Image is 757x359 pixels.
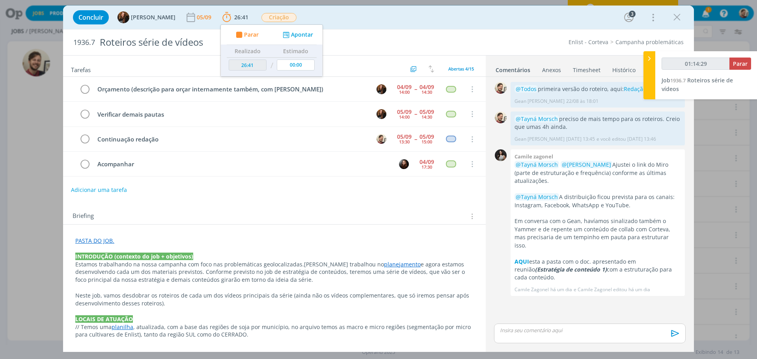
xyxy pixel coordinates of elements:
span: @Tayná Morsch [516,193,558,201]
button: Apontar [281,31,313,39]
div: Verificar demais pautas [94,110,369,119]
a: planilha [112,323,133,331]
div: Orçamento (descrição para orçar internamente também, com [PERSON_NAME]) [94,84,369,94]
img: G [495,82,507,94]
span: Criação [261,13,296,22]
button: Criação [261,13,297,22]
div: Roteiros série de vídeos [97,33,426,52]
a: Job1936.7Roteiros série de vídeos [662,76,733,93]
div: Anexos [542,66,561,74]
td: / [268,58,275,74]
a: Histórico [612,63,636,74]
button: Parar [233,31,259,39]
span: 1936.7 [73,38,95,47]
a: Enlist - Corteva [569,38,608,46]
div: 17:30 [421,165,432,169]
span: há um dia [628,286,650,293]
span: há um dia [550,286,572,293]
div: 05/09 [420,134,434,140]
button: 26:41 [220,11,250,24]
button: T [375,108,387,120]
p: Gean [PERSON_NAME] [515,136,565,143]
p: Gean [PERSON_NAME] [515,98,565,105]
span: Concluir [78,14,103,20]
a: planejamento [384,260,421,268]
span: -- [414,136,417,142]
button: G [375,133,387,145]
button: Concluir [73,10,109,24]
span: -- [414,86,417,92]
strong: LOCAIS DE ATUAÇÃO [75,315,133,323]
p: Em conversa com o Gean, havíamos sinalizado também o Yammer e de repente um conteúdo de collab co... [515,217,681,249]
em: (Estratégia de conteúdo 1) [535,266,607,273]
button: T [375,83,387,95]
div: 05/09 [420,109,434,115]
div: 04/09 [397,84,412,90]
span: [DATE] 13:45 [566,136,595,143]
div: 15:00 [421,140,432,144]
img: C [495,149,507,161]
p: Ajustei o link do Miro (parte de estruturação e frequência) conforme as últimas atualizações. [515,161,681,185]
div: 05/09 [197,15,213,20]
div: Continuação redação [94,134,369,144]
img: E [399,159,409,169]
span: @Tayná Morsch [516,161,558,168]
img: arrow-down-up.svg [429,65,434,73]
div: 05/09 [397,109,412,115]
img: T [117,11,129,23]
a: Timesheet [572,63,601,74]
span: 26:41 [234,13,248,21]
ul: 26:41 [220,24,323,77]
span: [DATE] 13:46 [627,136,656,143]
span: @[PERSON_NAME] [562,161,611,168]
button: 3 [623,11,635,24]
span: Abertas 4/15 [448,66,474,72]
p: [PERSON_NAME] trabalhou no e agora estamos desenvolvendo cada um dos materiais previstos. Conform... [75,260,474,284]
th: Estimado [275,45,317,58]
span: 1936.7 [670,77,686,84]
p: Camile Zagonel [515,286,549,293]
img: T [377,84,386,94]
div: 13:30 [399,140,410,144]
a: Comentários [495,63,531,74]
span: Roteiros série de vídeos [662,76,733,93]
img: G [377,134,386,144]
span: 22/08 às 18:01 [566,98,599,105]
button: T[PERSON_NAME] [117,11,175,23]
p: A distribuição ficou prevista para os canais: [515,193,681,201]
strong: INTRODUÇÃO (contexto do job + objetivos) [75,253,193,260]
div: 3 [629,11,636,17]
p: preciso de mais tempo para os roteiros. Creio que umas 4h ainda. [515,115,681,131]
div: Acompanhar [94,159,392,169]
a: AQUI [515,258,529,265]
div: 04/09 [420,159,434,165]
button: Parar [729,58,751,70]
p: Instagram, Facebook, WhatsApp e YouTube. [515,201,681,209]
span: Parar [733,60,748,67]
p: Neste job, vamos desdobrar os roteiros de cada um dos vídeos principais da série (ainda não os ví... [75,292,474,307]
a: Campanha problemáticas [615,38,684,46]
span: e Camile Zagonel editou [574,286,627,293]
img: T [377,109,386,119]
div: 05/09 [397,134,412,140]
span: Estamos trabalhando na nossa campanha com foco nas problemáticas geolocalizadas. [75,260,304,268]
div: 04/09 [420,84,434,90]
a: Redação [624,85,646,93]
span: Parar [244,32,259,37]
div: 14:30 [421,115,432,119]
span: Briefing [73,211,94,221]
div: dialog [63,6,694,352]
span: @Todos [516,85,537,93]
p: esta a pasta com o doc. apresentado em reunião com a estruturação para cada conteúdo. [515,258,681,282]
th: Realizado [227,45,268,58]
p: // Temos uma , atualizada, com a base das regiões de soja por município, no arquivo temos as macr... [75,323,474,339]
span: [PERSON_NAME] [131,15,175,20]
span: Tarefas [71,64,91,74]
span: -- [414,111,417,117]
div: 14:30 [421,90,432,94]
a: PASTA DO JOB. [75,237,114,244]
button: Adicionar uma tarefa [71,183,127,197]
div: 14:00 [399,90,410,94]
span: e você editou [597,136,626,143]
